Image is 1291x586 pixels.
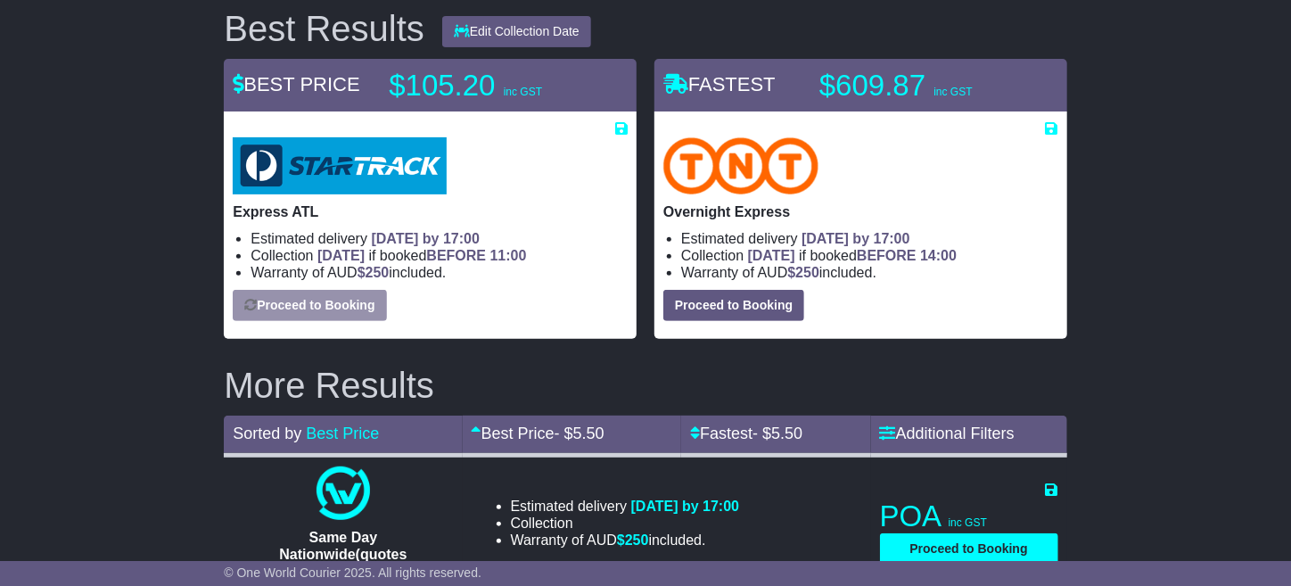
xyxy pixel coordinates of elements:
[426,248,486,263] span: BEFORE
[233,290,386,321] button: Proceed to Booking
[771,425,802,442] span: 5.50
[251,247,628,264] li: Collection
[215,9,433,48] div: Best Results
[795,265,819,280] span: 250
[631,499,740,514] span: [DATE] by 17:00
[306,425,379,442] a: Best Price
[317,466,370,520] img: One World Courier: Same Day Nationwide(quotes take 0.5-1 hour)
[233,425,301,442] span: Sorted by
[663,73,776,95] span: FASTEST
[279,530,407,579] span: Same Day Nationwide(quotes take 0.5-1 hour)
[251,230,628,247] li: Estimated delivery
[511,498,740,515] li: Estimated delivery
[748,248,795,263] span: [DATE]
[752,425,802,442] span: - $
[802,231,910,246] span: [DATE] by 17:00
[317,248,526,263] span: if booked
[317,248,365,263] span: [DATE]
[681,230,1058,247] li: Estimated delivery
[504,86,542,98] span: inc GST
[490,248,527,263] span: 11:00
[366,265,390,280] span: 250
[819,68,1042,103] p: $609.87
[251,264,628,281] li: Warranty of AUD included.
[663,290,804,321] button: Proceed to Booking
[358,265,390,280] span: $
[625,532,649,548] span: 250
[681,247,1058,264] li: Collection
[233,73,359,95] span: BEST PRICE
[949,516,987,529] span: inc GST
[690,425,802,442] a: Fastest- $5.50
[617,532,649,548] span: $
[389,68,612,103] p: $105.20
[573,425,604,442] span: 5.50
[880,425,1015,442] a: Additional Filters
[920,248,957,263] span: 14:00
[933,86,972,98] span: inc GST
[880,499,1058,534] p: POA
[511,532,740,549] li: Warranty of AUD included.
[442,16,591,47] button: Edit Collection Date
[555,425,604,442] span: - $
[224,366,1066,405] h2: More Results
[511,515,740,532] li: Collection
[857,248,917,263] span: BEFORE
[224,565,481,580] span: © One World Courier 2025. All rights reserved.
[233,203,628,220] p: Express ATL
[880,533,1058,565] button: Proceed to Booking
[663,203,1058,220] p: Overnight Express
[787,265,819,280] span: $
[372,231,481,246] span: [DATE] by 17:00
[681,264,1058,281] li: Warranty of AUD included.
[663,137,818,194] img: TNT Domestic: Overnight Express
[233,137,446,194] img: StarTrack: Express ATL
[472,425,604,442] a: Best Price- $5.50
[748,248,957,263] span: if booked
